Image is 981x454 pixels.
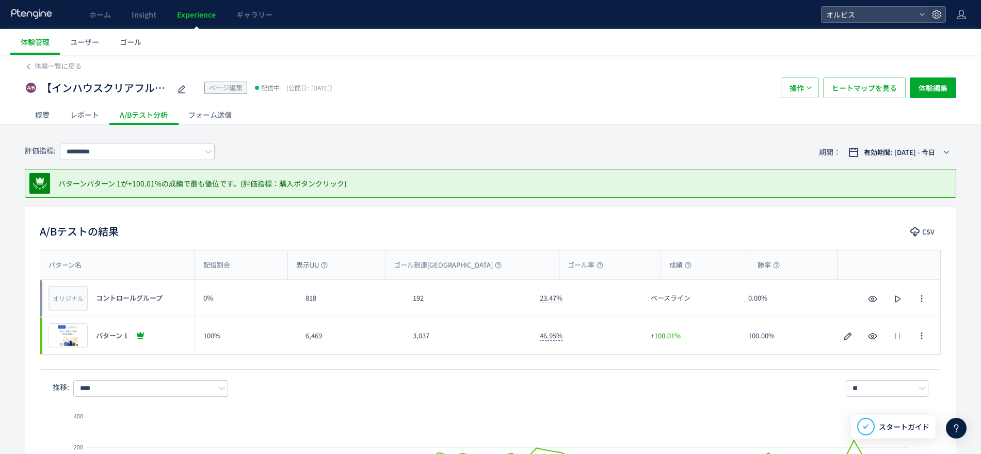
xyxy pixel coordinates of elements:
[781,77,819,98] button: 操作
[790,77,804,98] span: 操作
[568,260,603,270] span: ゴール率
[195,317,297,354] div: 100%
[178,104,242,125] div: フォーム送信
[41,81,170,96] span: 【インハウスクリアフル211】211 口コミ＆2ndCVブロックトルツメ検証※10002310除外
[261,83,280,93] span: 配信中
[651,293,690,303] span: ベースライン
[49,286,87,311] div: オリジナル
[49,324,87,348] img: 03309b3bad8e034a038781ac9db503531753436901613.jpeg
[132,9,156,20] span: Insight
[74,444,83,450] text: 200
[405,317,532,354] div: 3,037
[120,37,141,47] span: ゴール
[74,413,83,419] text: 400
[25,104,60,125] div: 概要
[297,280,405,317] div: 818
[96,331,127,341] span: パターン 1
[905,224,941,240] button: CSV
[70,37,99,47] span: ユーザー
[21,37,50,47] span: 体験管理
[109,104,178,125] div: A/Bテスト分析
[823,7,915,22] span: オルビス
[60,104,109,125] div: レポート
[177,9,216,20] span: Experience
[823,77,906,98] button: ヒートマップを見る
[651,331,681,341] span: +100.01%
[286,83,309,92] span: (公開日:
[919,77,947,98] span: 体験編集
[394,260,502,270] span: ゴール到達[GEOGRAPHIC_DATA]
[842,144,956,161] button: 有効期間: [DATE] - 今日
[296,260,328,270] span: 表示UU
[195,280,297,317] div: 0%
[236,9,272,20] span: ギャラリー
[922,224,935,240] span: CSV
[209,83,243,92] span: ページ編集
[864,147,935,158] span: 有効期間: [DATE] - 今日
[40,223,119,240] h2: A/Bテストの結果
[25,145,56,155] span: 評価指標:
[53,382,69,392] span: 推移:
[669,260,691,270] span: 成績
[405,280,532,317] div: 192
[49,260,82,270] span: パターン名
[740,317,838,354] div: 100.00%
[832,77,897,98] span: ヒートマップを見る
[758,260,780,270] span: 勝率
[910,77,956,98] button: 体験編集
[297,317,405,354] div: 6,469
[89,9,111,20] span: ホーム
[96,293,163,303] span: コントロールグループ
[740,280,838,317] div: 0.00%
[203,260,230,270] span: 配信割合
[58,178,347,189] span: パターンパターン 1が+100.01%の成績で最も優位です。(評価指標：購入ボタンクリック)
[819,144,841,161] span: 期間：
[540,293,562,303] span: 23.47%
[35,61,82,71] span: 体験一覧に戻る
[284,83,336,92] span: [DATE]）
[540,331,562,341] span: 46.95%
[879,421,929,432] span: スタートガイド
